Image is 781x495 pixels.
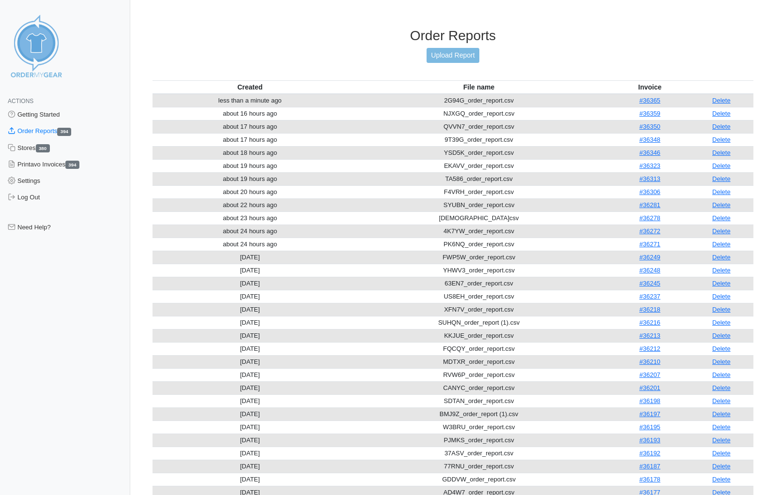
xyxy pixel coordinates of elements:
[639,280,660,287] a: #36245
[348,342,611,355] td: FQCQY_order_report.csv
[153,198,348,211] td: about 22 hours ago
[153,238,348,251] td: about 24 hours ago
[639,175,660,182] a: #36313
[153,264,348,277] td: [DATE]
[712,188,731,195] a: Delete
[348,407,611,420] td: BMJ9Z_order_report (1).csv
[712,110,731,117] a: Delete
[348,447,611,460] td: 37ASV_order_report.csv
[153,355,348,368] td: [DATE]
[65,161,79,169] span: 394
[153,473,348,486] td: [DATE]
[712,227,731,235] a: Delete
[639,306,660,313] a: #36218
[639,384,660,391] a: #36201
[639,293,660,300] a: #36237
[639,436,660,444] a: #36193
[639,423,660,431] a: #36195
[348,94,611,107] td: 2G94G_order_report.csv
[712,410,731,418] a: Delete
[348,198,611,211] td: SYUBN_order_report.csv
[712,319,731,326] a: Delete
[639,110,660,117] a: #36359
[712,345,731,352] a: Delete
[348,185,611,198] td: F4VRH_order_report.csv
[153,225,348,238] td: about 24 hours ago
[348,172,611,185] td: TA586_order_report.csv
[348,434,611,447] td: PJMKS_order_report.csv
[712,306,731,313] a: Delete
[639,332,660,339] a: #36213
[153,211,348,225] td: about 23 hours ago
[611,80,689,94] th: Invoice
[36,144,50,152] span: 380
[153,290,348,303] td: [DATE]
[153,251,348,264] td: [DATE]
[348,120,611,133] td: QVVN7_order_report.csv
[712,463,731,470] a: Delete
[348,159,611,172] td: EKAVV_order_report.csv
[153,407,348,420] td: [DATE]
[348,146,611,159] td: YSD5K_order_report.csv
[639,162,660,169] a: #36323
[348,225,611,238] td: 4K7YW_order_report.csv
[712,450,731,457] a: Delete
[153,120,348,133] td: about 17 hours ago
[153,172,348,185] td: about 19 hours ago
[712,397,731,405] a: Delete
[712,149,731,156] a: Delete
[153,107,348,120] td: about 16 hours ago
[427,48,479,63] a: Upload Report
[348,133,611,146] td: 9T39G_order_report.csv
[712,371,731,378] a: Delete
[639,345,660,352] a: #36212
[153,277,348,290] td: [DATE]
[712,280,731,287] a: Delete
[348,107,611,120] td: NJXGQ_order_report.csv
[153,394,348,407] td: [DATE]
[153,460,348,473] td: [DATE]
[348,316,611,329] td: SUHQN_order_report (1).csv
[712,254,731,261] a: Delete
[153,447,348,460] td: [DATE]
[639,214,660,222] a: #36278
[639,254,660,261] a: #36249
[348,211,611,225] td: [DEMOGRAPHIC_DATA]csv
[639,188,660,195] a: #36306
[639,123,660,130] a: #36350
[639,97,660,104] a: #36365
[712,97,731,104] a: Delete
[712,358,731,365] a: Delete
[348,368,611,381] td: RVW6P_order_report.csv
[712,136,731,143] a: Delete
[348,381,611,394] td: CANYC_order_report.csv
[639,450,660,457] a: #36192
[639,227,660,235] a: #36272
[348,394,611,407] td: SDTAN_order_report.csv
[639,476,660,483] a: #36178
[8,98,33,105] span: Actions
[639,201,660,209] a: #36281
[639,267,660,274] a: #36248
[712,123,731,130] a: Delete
[712,423,731,431] a: Delete
[712,436,731,444] a: Delete
[348,303,611,316] td: XFN7V_order_report.csv
[639,410,660,418] a: #36197
[639,371,660,378] a: #36207
[153,133,348,146] td: about 17 hours ago
[57,128,71,136] span: 394
[348,238,611,251] td: PK6NQ_order_report.csv
[712,214,731,222] a: Delete
[153,381,348,394] td: [DATE]
[639,149,660,156] a: #36346
[639,463,660,470] a: #36187
[712,293,731,300] a: Delete
[153,94,348,107] td: less than a minute ago
[639,136,660,143] a: #36348
[348,355,611,368] td: MDTXR_order_report.csv
[639,358,660,365] a: #36210
[153,159,348,172] td: about 19 hours ago
[153,303,348,316] td: [DATE]
[153,329,348,342] td: [DATE]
